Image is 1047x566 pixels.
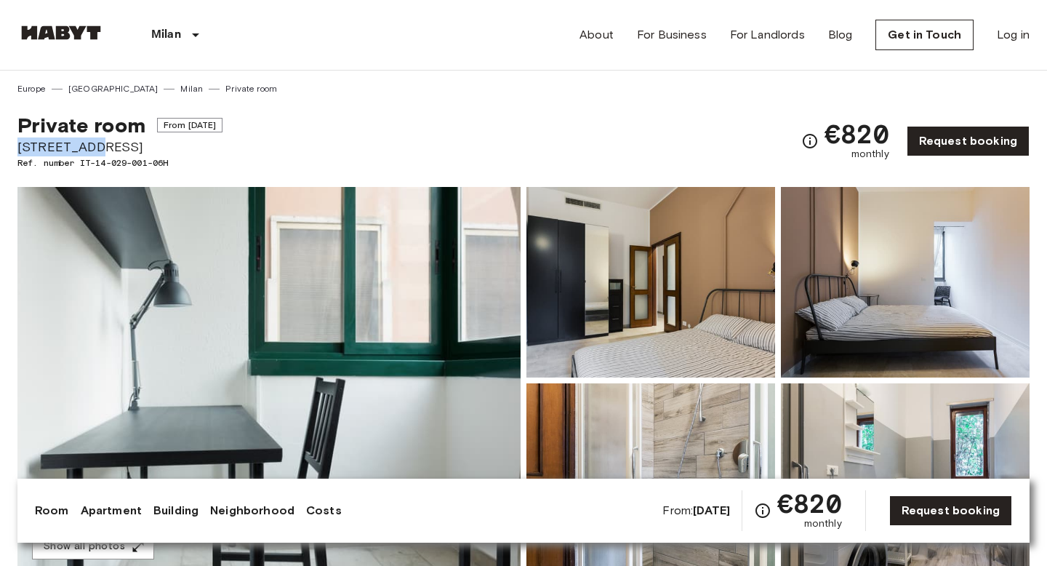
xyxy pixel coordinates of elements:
[637,26,707,44] a: For Business
[17,25,105,40] img: Habyt
[730,26,805,44] a: For Landlords
[825,121,889,147] span: €820
[907,126,1030,156] a: Request booking
[662,503,730,519] span: From:
[777,490,842,517] span: €820
[851,147,889,162] span: monthly
[526,187,775,378] img: Picture of unit IT-14-029-001-06H
[801,132,819,150] svg: Check cost overview for full price breakdown. Please note that discounts apply to new joiners onl...
[157,118,223,132] span: From [DATE]
[804,517,842,531] span: monthly
[17,113,145,137] span: Private room
[68,82,159,95] a: [GEOGRAPHIC_DATA]
[32,533,154,560] button: Show all photos
[754,502,771,519] svg: Check cost overview for full price breakdown. Please note that discounts apply to new joiners onl...
[306,502,342,519] a: Costs
[35,502,69,519] a: Room
[828,26,853,44] a: Blog
[17,82,46,95] a: Europe
[875,20,974,50] a: Get in Touch
[17,156,222,170] span: Ref. number IT-14-029-001-06H
[781,187,1030,378] img: Picture of unit IT-14-029-001-06H
[81,502,142,519] a: Apartment
[579,26,614,44] a: About
[693,503,730,517] b: [DATE]
[153,502,198,519] a: Building
[997,26,1030,44] a: Log in
[889,495,1012,526] a: Request booking
[225,82,277,95] a: Private room
[17,137,222,156] span: [STREET_ADDRESS]
[180,82,203,95] a: Milan
[151,26,181,44] p: Milan
[210,502,294,519] a: Neighborhood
